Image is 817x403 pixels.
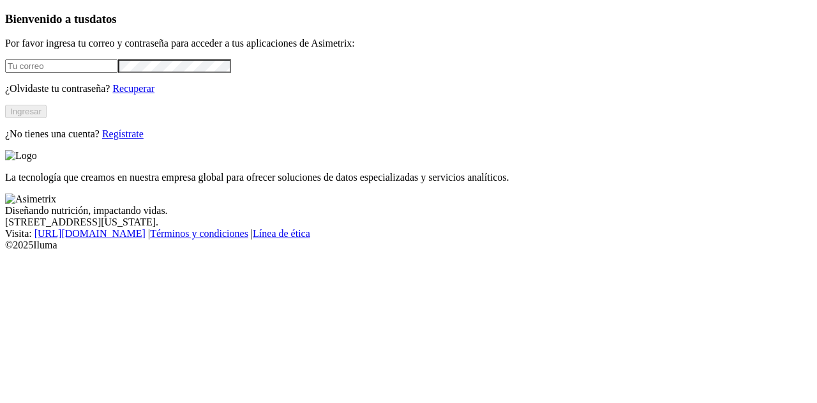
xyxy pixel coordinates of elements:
[5,12,812,26] h3: Bienvenido a tus
[150,228,248,239] a: Términos y condiciones
[5,217,812,228] div: [STREET_ADDRESS][US_STATE].
[5,83,812,95] p: ¿Olvidaste tu contraseña?
[5,240,812,251] div: © 2025 Iluma
[102,128,144,139] a: Regístrate
[5,38,812,49] p: Por favor ingresa tu correo y contraseña para acceder a tus aplicaciones de Asimetrix:
[253,228,310,239] a: Línea de ética
[5,128,812,140] p: ¿No tienes una cuenta?
[5,59,118,73] input: Tu correo
[5,150,37,162] img: Logo
[5,172,812,183] p: La tecnología que creamos en nuestra empresa global para ofrecer soluciones de datos especializad...
[5,228,812,240] div: Visita : | |
[89,12,117,26] span: datos
[5,105,47,118] button: Ingresar
[5,194,56,205] img: Asimetrix
[5,205,812,217] div: Diseñando nutrición, impactando vidas.
[112,83,154,94] a: Recuperar
[34,228,146,239] a: [URL][DOMAIN_NAME]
